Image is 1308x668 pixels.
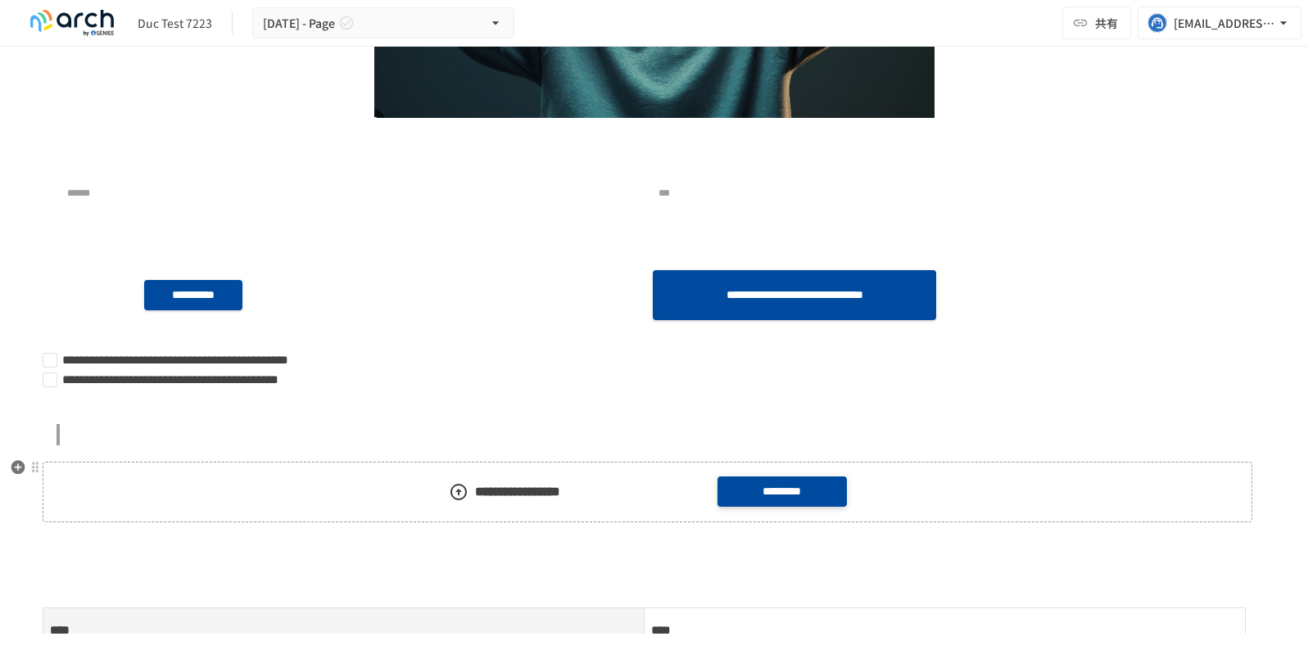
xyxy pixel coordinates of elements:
[263,13,335,34] span: [DATE] - Page
[138,15,212,32] div: Duc Test 7223
[1095,14,1118,32] span: 共有
[20,10,124,36] img: logo-default@2x-9cf2c760.svg
[1174,13,1275,34] div: [EMAIL_ADDRESS][DOMAIN_NAME]
[1138,7,1301,39] button: [EMAIL_ADDRESS][DOMAIN_NAME]
[252,7,514,39] button: [DATE] - Page
[1062,7,1131,39] button: 共有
